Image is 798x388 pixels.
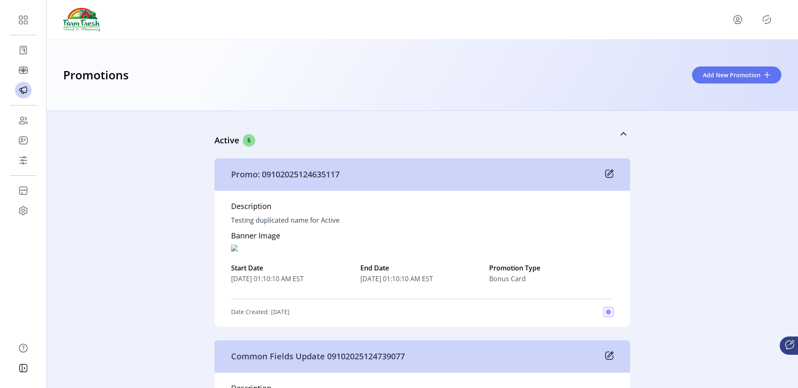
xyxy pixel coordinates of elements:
h5: Description [231,201,271,215]
button: menu [731,13,744,26]
span: 5 [243,134,255,147]
h3: Promotions [63,66,129,84]
p: Date Created: [DATE] [231,307,290,316]
label: End Date [360,263,485,273]
label: Start Date [231,263,355,273]
p: Common Fields Update 09102025124739077 [231,350,405,363]
p: Promo: 09102025124635117 [231,168,340,181]
p: Active [214,134,243,147]
h5: Banner Image [231,230,280,245]
button: Add New Promotion [692,66,781,83]
img: RESPONSIVE_2db49e35-aa9f-44b4-bd03-396dd5a896f8.jpeg [231,245,280,251]
label: Promotion Type [489,263,613,273]
a: Active5 [214,116,630,152]
span: Add New Promotion [703,71,761,79]
span: [DATE] 01:10:10 AM EST [360,274,485,284]
img: logo [63,8,101,31]
span: [DATE] 01:10:10 AM EST [231,274,355,284]
span: Bonus Card [489,274,526,284]
button: Publisher Panel [760,13,773,26]
p: Testing duplicated name for Active [231,215,340,225]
